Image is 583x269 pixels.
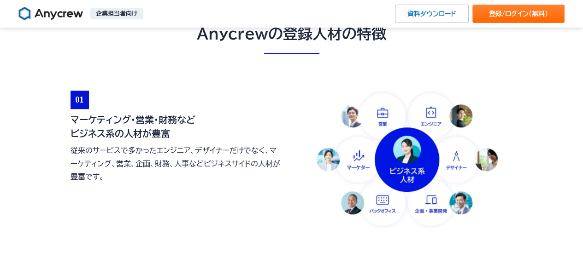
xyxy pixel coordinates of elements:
[18,6,83,21] img: Anycrew
[472,5,565,23] a: 登録/ログイン（無料）
[2,230,8,236] input: エニィクルーのプライバシーポリシーに同意する*
[71,91,89,109] span: 01
[395,5,469,23] a: 資料ダウンロード
[529,11,548,17] span: （無料）
[71,144,283,183] p: 従来のサービスで多かったエンジニア、デザイナーだけでなく、マーケティング、営業、企画、財務、人事などビジネスサイドの人材が豊富です。
[11,230,155,238] span: エニィクルーの に同意する
[90,8,143,19] p: 企業担当者向け
[56,230,120,238] a: プライバシーポリシー
[71,113,283,140] h3: マーケティング・営業・財務など ビジネス系の人材が豊富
